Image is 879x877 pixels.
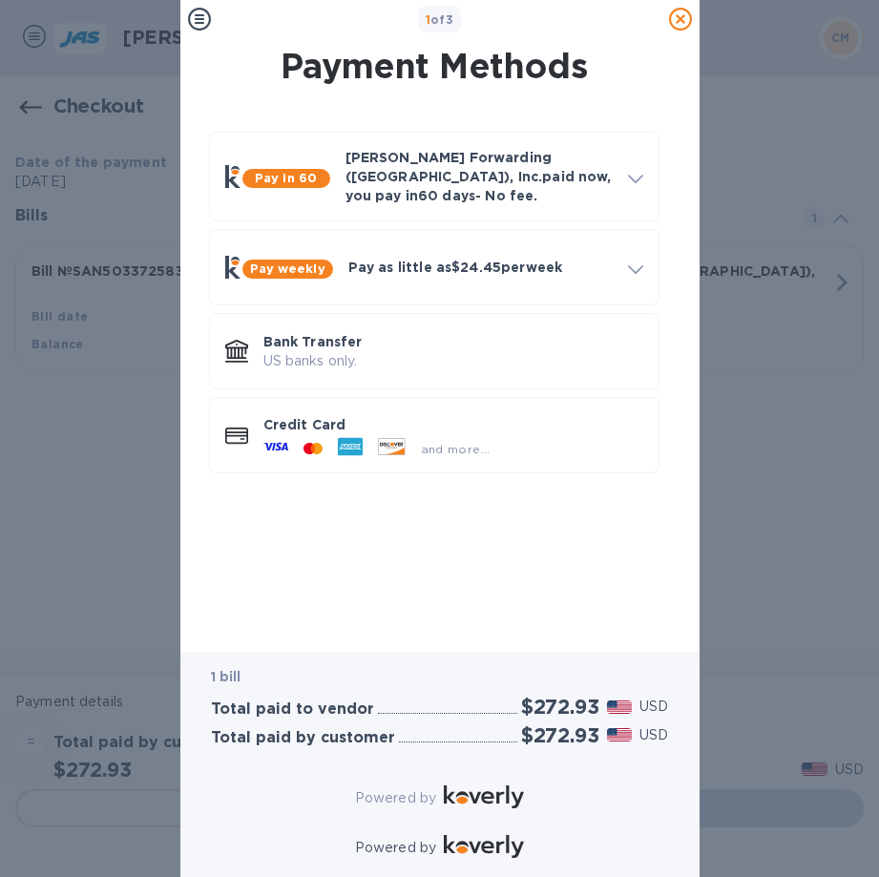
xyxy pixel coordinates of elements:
h3: Total paid to vendor [211,700,374,719]
p: [PERSON_NAME] Forwarding ([GEOGRAPHIC_DATA]), Inc. paid now, you pay in 60 days - No fee. [345,148,613,205]
img: Logo [444,835,524,858]
span: and more... [421,442,491,456]
b: Pay weekly [250,261,325,276]
b: 1 bill [211,669,241,684]
p: Powered by [355,788,436,808]
b: of 3 [426,12,454,27]
h1: Payment Methods [205,46,663,86]
span: 1 [426,12,430,27]
img: USD [607,700,633,714]
p: Credit Card [263,415,643,434]
p: Bank Transfer [263,332,643,351]
p: US banks only. [263,351,643,371]
img: USD [607,728,633,741]
img: Logo [444,785,524,808]
p: Powered by [355,838,436,858]
h3: Total paid by customer [211,729,395,747]
b: Pay in 60 [255,171,317,185]
p: USD [639,697,668,717]
p: USD [639,725,668,745]
h2: $272.93 [521,723,599,747]
p: Pay as little as $24.45 per week [348,258,613,277]
h2: $272.93 [521,695,599,719]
